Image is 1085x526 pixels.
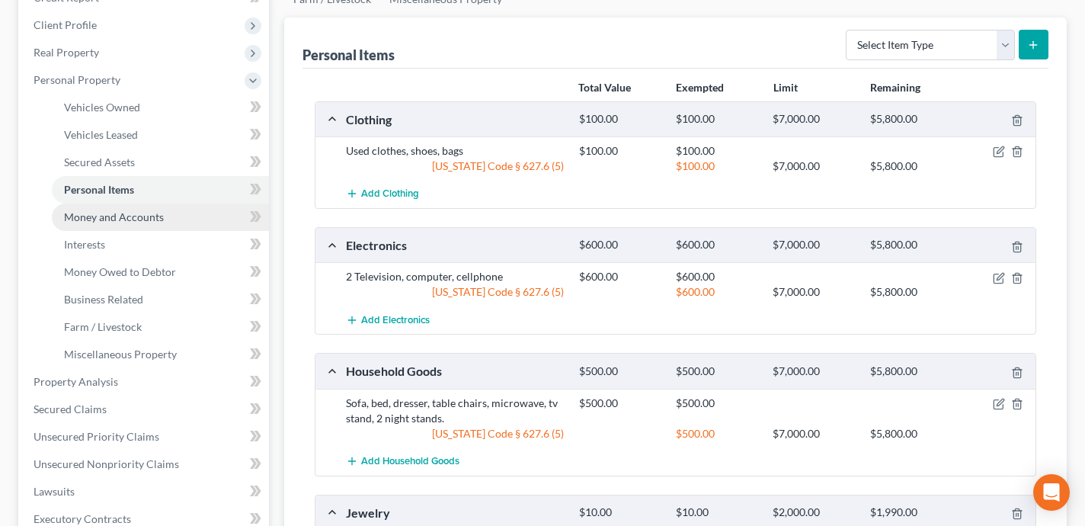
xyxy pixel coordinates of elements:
div: $600.00 [571,269,668,284]
div: Sofa, bed, dresser, table chairs, microwave, tv stand, 2 night stands. [338,396,571,426]
div: $100.00 [571,143,668,159]
a: Secured Assets [52,149,269,176]
div: [US_STATE] Code § 627.6 (5) [338,284,571,300]
div: $500.00 [571,396,668,411]
div: $2,000.00 [765,505,862,520]
div: Personal Items [302,46,395,64]
a: Property Analysis [21,368,269,396]
div: $600.00 [571,238,668,252]
div: $7,000.00 [765,112,862,127]
div: $500.00 [668,396,765,411]
div: $7,000.00 [765,426,862,441]
a: Interests [52,231,269,258]
a: Money and Accounts [52,204,269,231]
a: Miscellaneous Property [52,341,269,368]
div: Household Goods [338,363,571,379]
div: Electronics [338,237,571,253]
button: Add Clothing [346,180,419,208]
a: Money Owed to Debtor [52,258,269,286]
div: $600.00 [668,238,765,252]
a: Business Related [52,286,269,313]
a: Vehicles Owned [52,94,269,121]
div: $100.00 [668,159,765,174]
span: Executory Contracts [34,512,131,525]
div: Jewelry [338,505,571,521]
div: $100.00 [668,143,765,159]
a: Unsecured Priority Claims [21,423,269,451]
span: Secured Claims [34,403,107,415]
div: $5,800.00 [863,364,959,379]
a: Secured Claims [21,396,269,423]
div: [US_STATE] Code § 627.6 (5) [338,159,571,174]
div: Used clothes, shoes, bags [338,143,571,159]
div: $10.00 [571,505,668,520]
a: Unsecured Nonpriority Claims [21,451,269,478]
div: $5,800.00 [863,426,959,441]
div: $100.00 [668,112,765,127]
span: Property Analysis [34,375,118,388]
div: $7,000.00 [765,364,862,379]
div: $7,000.00 [765,159,862,174]
div: $5,800.00 [863,284,959,300]
span: Unsecured Nonpriority Claims [34,457,179,470]
div: [US_STATE] Code § 627.6 (5) [338,426,571,441]
a: Lawsuits [21,478,269,505]
span: Vehicles Leased [64,128,138,141]
button: Add Household Goods [346,447,459,476]
strong: Total Value [578,81,631,94]
span: Money Owed to Debtor [64,265,176,278]
div: $1,990.00 [863,505,959,520]
strong: Exempted [676,81,724,94]
div: $500.00 [571,364,668,379]
div: $100.00 [571,112,668,127]
div: Clothing [338,111,571,127]
span: Miscellaneous Property [64,348,177,361]
div: $500.00 [668,364,765,379]
span: Real Property [34,46,99,59]
div: $7,000.00 [765,284,862,300]
a: Farm / Livestock [52,313,269,341]
span: Interests [64,238,105,251]
div: 2 Television, computer, cellphone [338,269,571,284]
div: $10.00 [668,505,765,520]
a: Personal Items [52,176,269,204]
span: Unsecured Priority Claims [34,430,159,443]
div: $600.00 [668,269,765,284]
span: Client Profile [34,18,97,31]
span: Lawsuits [34,485,75,498]
span: Personal Property [34,73,120,86]
strong: Remaining [870,81,920,94]
div: $7,000.00 [765,238,862,252]
div: $600.00 [668,284,765,300]
div: $5,800.00 [863,238,959,252]
strong: Limit [773,81,798,94]
span: Business Related [64,293,143,306]
div: Open Intercom Messenger [1033,474,1070,511]
span: Secured Assets [64,156,135,168]
span: Vehicles Owned [64,101,140,114]
div: $5,800.00 [863,159,959,174]
span: Money and Accounts [64,210,164,223]
span: Personal Items [64,183,134,196]
span: Add Clothing [361,188,419,200]
a: Vehicles Leased [52,121,269,149]
span: Farm / Livestock [64,320,142,333]
div: $500.00 [668,426,765,441]
div: $5,800.00 [863,112,959,127]
span: Add Household Goods [361,455,459,467]
span: Add Electronics [361,314,430,326]
button: Add Electronics [346,306,430,334]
